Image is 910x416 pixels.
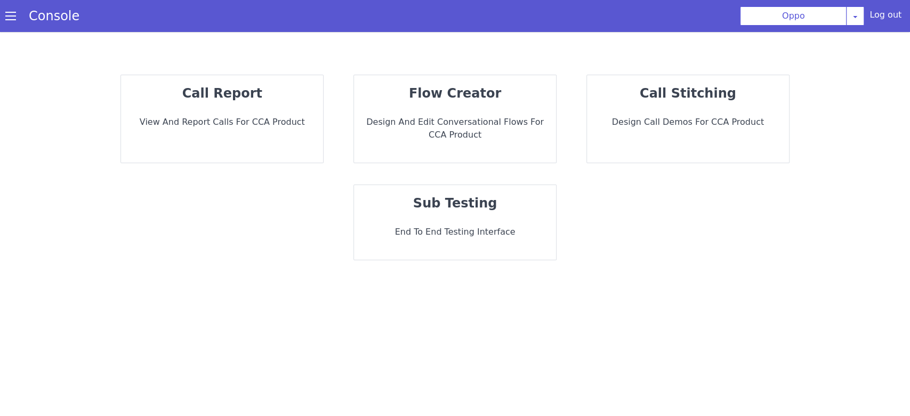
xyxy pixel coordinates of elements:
[16,9,92,23] a: Console
[740,6,847,26] button: Oppo
[182,86,262,101] strong: call report
[409,86,501,101] strong: flow creator
[363,116,547,141] p: Design and Edit Conversational flows for CCA Product
[130,116,315,129] p: View and report calls for CCA Product
[363,226,547,238] p: End to End Testing Interface
[413,196,497,211] strong: sub testing
[640,86,736,101] strong: call stitching
[595,116,780,129] p: Design call demos for CCA Product
[869,9,901,26] div: Log out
